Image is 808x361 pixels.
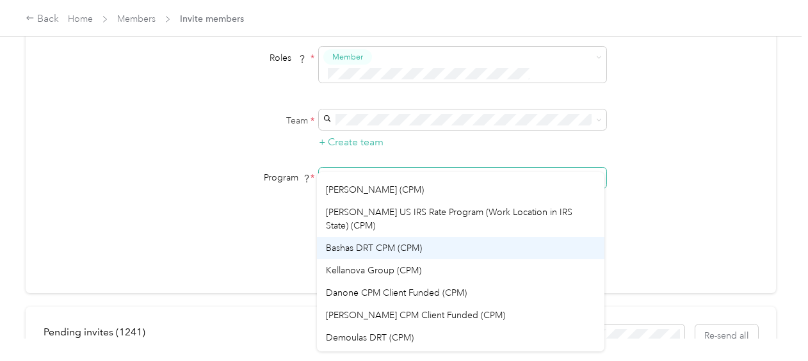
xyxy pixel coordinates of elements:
[26,12,59,27] div: Back
[326,287,467,298] span: Danone CPM Client Funded (CPM)
[326,243,422,253] span: Bashas DRT CPM (CPM)
[326,310,505,321] span: [PERSON_NAME] CPM Client Funded (CPM)
[319,134,384,150] button: + Create team
[505,325,759,347] div: Resend all invitations
[326,265,421,276] span: Kellanova Group (CPM)
[116,326,145,338] span: ( 1241 )
[326,207,572,231] span: [PERSON_NAME] US IRS Rate Program (Work Location in IRS State) (CPM)
[323,49,372,65] button: Member
[326,332,414,343] span: Demoulas DRT (CPM)
[68,13,93,24] a: Home
[117,13,156,24] a: Members
[695,325,758,347] button: Re-send all
[265,48,311,68] span: Roles
[44,325,154,347] div: left-menu
[44,325,758,347] div: info-bar
[332,51,363,63] span: Member
[44,326,145,338] span: Pending invites
[154,114,314,127] label: Team
[180,12,244,26] span: Invite members
[736,289,808,361] iframe: Everlance-gr Chat Button Frame
[326,184,424,195] span: [PERSON_NAME] (CPM)
[154,171,314,184] div: Program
